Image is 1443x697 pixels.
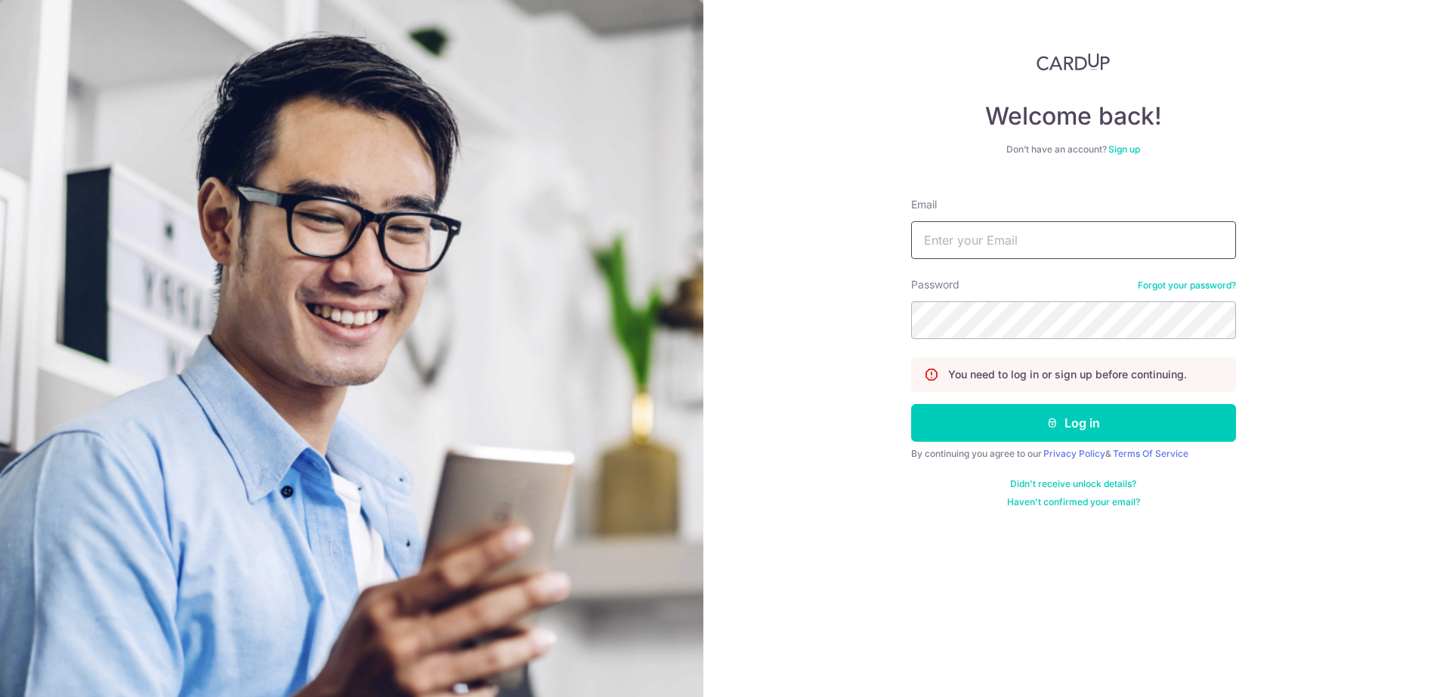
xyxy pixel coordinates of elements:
[911,448,1236,460] div: By continuing you agree to our &
[1113,448,1188,459] a: Terms Of Service
[911,101,1236,131] h4: Welcome back!
[1043,448,1105,459] a: Privacy Policy
[948,367,1187,382] p: You need to log in or sign up before continuing.
[911,197,937,212] label: Email
[911,277,959,292] label: Password
[1037,53,1111,71] img: CardUp Logo
[911,143,1236,156] div: Don’t have an account?
[911,404,1236,442] button: Log in
[1007,496,1140,508] a: Haven't confirmed your email?
[1108,143,1140,155] a: Sign up
[1010,478,1136,490] a: Didn't receive unlock details?
[1138,279,1236,291] a: Forgot your password?
[911,221,1236,259] input: Enter your Email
